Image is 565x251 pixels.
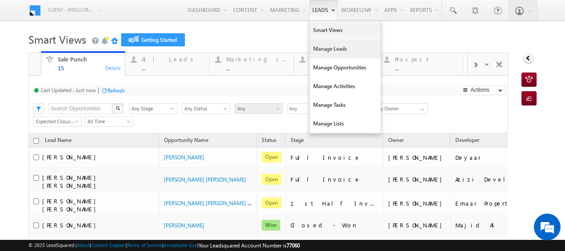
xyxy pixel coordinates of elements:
div: ... [226,65,288,71]
div: Full Invoice [290,154,379,162]
a: Manage Leads [310,40,381,58]
div: Sale Punch [58,56,120,63]
input: Check all records [33,138,39,144]
span: [PERSON_NAME] [42,221,100,229]
div: Any [287,103,368,114]
a: Prospect... [378,53,463,75]
a: [PERSON_NAME] [164,154,204,161]
a: Any Stage [129,103,177,114]
div: Deyaar [455,154,544,162]
input: Type to Search [373,103,428,114]
div: Refresh [107,87,125,94]
img: d_60004797649_company_0_60004797649 [15,47,37,58]
a: Sale Punch15Details [41,51,126,76]
span: Any [288,104,361,114]
div: [PERSON_NAME] [388,221,446,229]
span: Any Stage [129,105,174,113]
a: Expected Closure Date [33,116,82,127]
a: Stage [286,135,308,147]
div: Last Updated : Just now [41,87,96,93]
span: 77060 [286,242,300,249]
a: All Time [85,116,133,127]
a: Terms of Service [127,242,162,248]
div: Details [105,64,122,72]
a: Manage Tasks [310,96,381,114]
img: Search [115,106,120,110]
div: [PERSON_NAME] [388,199,446,207]
span: Open [262,152,282,162]
span: Lead Name [40,135,76,147]
span: Smart Views [28,32,86,46]
a: Manage Activities [310,77,381,96]
span: Client - indglobal1 (77060) [48,5,95,14]
div: Majid Al Futtaim [455,221,544,229]
a: Getting Started [121,33,185,46]
a: Marketing Leads... [209,53,294,75]
a: [PERSON_NAME] [PERSON_NAME] - Sale Punch [164,199,277,206]
a: [PERSON_NAME] [PERSON_NAME] [164,176,246,183]
span: Expected Closure Date [34,117,79,125]
a: Manage Opportunities [310,58,381,77]
a: Any Status [182,103,230,114]
span: Open [262,198,282,208]
a: Status [257,135,281,147]
div: All Leads [142,56,204,63]
div: Marketing Leads [226,56,288,63]
span: Open [262,174,282,185]
div: ... [395,65,457,71]
div: Chat with us now [46,47,149,58]
div: Emaar Properties [455,199,544,207]
a: [PERSON_NAME] [164,222,204,229]
span: Stage [290,137,304,143]
div: ... [142,65,204,71]
span: Won [262,220,280,231]
a: Contact Support [91,242,126,248]
div: Prospect [395,56,457,63]
span: Any [235,105,280,113]
div: 15 [58,65,120,71]
a: Acceptable Use [163,242,197,248]
a: Show All Items [416,104,427,113]
em: Start Chat [121,192,161,204]
a: About [77,242,90,248]
a: Opportunity Name [159,135,213,147]
div: [PERSON_NAME] [388,175,446,183]
div: Azizi Developments [455,175,544,183]
span: Your Leadsquared Account Number is [199,242,300,249]
a: Smart Views [310,21,381,40]
span: All Time [85,117,130,125]
span: Any Status [182,105,227,113]
span: [PERSON_NAME] [PERSON_NAME] [42,197,100,213]
div: Full Invoice [290,175,379,183]
span: Owner [388,137,404,143]
div: Closed - Won [290,221,379,229]
span: [PERSON_NAME] [42,153,100,161]
span: © 2025 LeadSquared | | | | | [28,241,300,250]
span: Developer [455,137,479,143]
span: Opportunity Name [164,137,208,143]
textarea: Type your message and hit 'Enter' [12,82,162,185]
div: 1st Half Invoice [290,199,379,207]
a: All Leads... [125,53,210,75]
a: Developer [451,135,484,147]
input: Search Opportunities [48,103,113,114]
a: Any [235,103,283,114]
a: Manage Lists [310,114,381,133]
button: Actions [460,85,505,95]
div: Minimize live chat window [146,4,167,26]
span: [PERSON_NAME] [PERSON_NAME] [42,174,100,189]
div: [PERSON_NAME] [388,154,446,162]
a: Contact... [294,53,378,75]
